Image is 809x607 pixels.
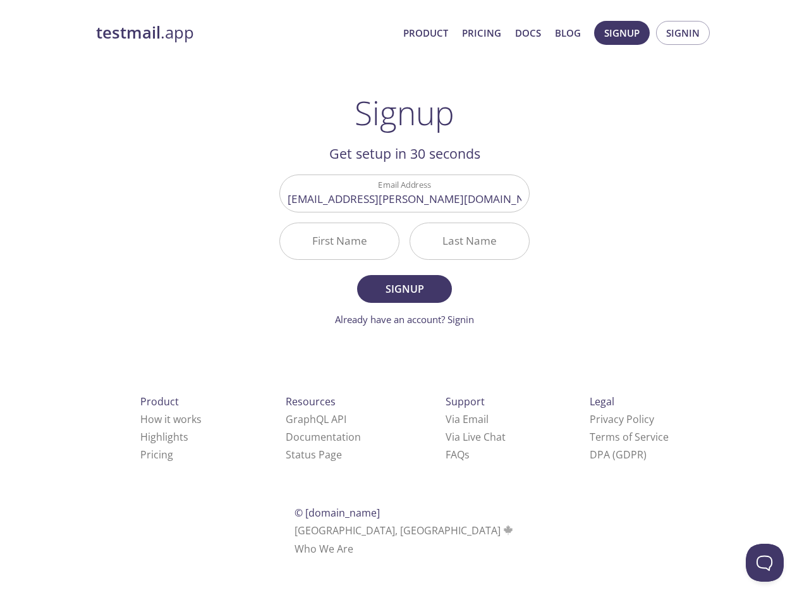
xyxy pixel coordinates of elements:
a: Highlights [140,430,188,444]
a: FAQ [446,448,470,462]
a: How it works [140,412,202,426]
span: Product [140,395,179,408]
a: GraphQL API [286,412,346,426]
a: Via Email [446,412,489,426]
button: Signup [594,21,650,45]
a: Documentation [286,430,361,444]
span: Resources [286,395,336,408]
a: Blog [555,25,581,41]
span: Legal [590,395,614,408]
a: Who We Are [295,542,353,556]
button: Signup [357,275,452,303]
a: Terms of Service [590,430,669,444]
span: s [465,448,470,462]
a: Docs [515,25,541,41]
span: Signup [604,25,640,41]
span: © [DOMAIN_NAME] [295,506,380,520]
a: Product [403,25,448,41]
a: Pricing [140,448,173,462]
a: Pricing [462,25,501,41]
a: Via Live Chat [446,430,506,444]
a: Status Page [286,448,342,462]
h2: Get setup in 30 seconds [279,143,530,164]
strong: testmail [96,21,161,44]
span: Signup [371,280,438,298]
a: Already have an account? Signin [335,313,474,326]
span: Signin [666,25,700,41]
a: Privacy Policy [590,412,654,426]
a: testmail.app [96,22,393,44]
a: DPA (GDPR) [590,448,647,462]
span: [GEOGRAPHIC_DATA], [GEOGRAPHIC_DATA] [295,524,515,537]
iframe: Help Scout Beacon - Open [746,544,784,582]
h1: Signup [355,94,454,132]
span: Support [446,395,485,408]
button: Signin [656,21,710,45]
